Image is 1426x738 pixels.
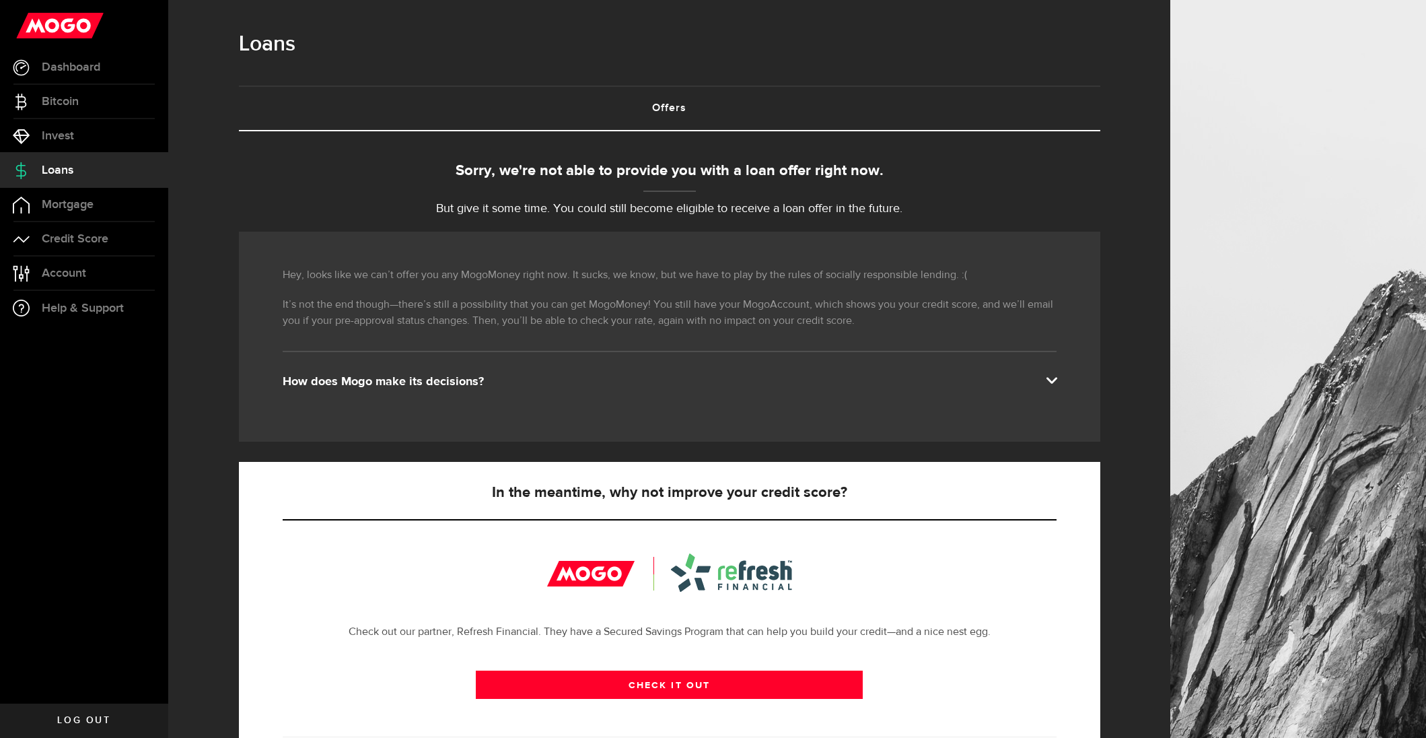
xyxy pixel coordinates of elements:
p: But give it some time. You could still become eligible to receive a loan offer in the future. [239,200,1100,218]
p: Hey, looks like we can’t offer you any MogoMoney right now. It sucks, we know, but we have to pla... [283,267,1057,283]
iframe: LiveChat chat widget [1369,681,1426,738]
div: Sorry, we're not able to provide you with a loan offer right now. [239,160,1100,182]
p: It’s not the end though—there’s still a possibility that you can get MogoMoney! You still have yo... [283,297,1057,329]
span: Loans [42,164,73,176]
span: Bitcoin [42,96,79,108]
a: CHECK IT OUT [476,671,863,699]
ul: Tabs Navigation [239,86,1100,131]
h5: In the meantime, why not improve your credit score? [283,485,1057,501]
p: Check out our partner, Refresh Financial. They have a Secured Savings Program that can help you b... [283,624,1057,640]
h1: Loans [239,27,1100,62]
span: Account [42,267,86,279]
a: Offers [239,87,1100,130]
span: Credit Score [42,233,108,245]
span: Mortgage [42,199,94,211]
span: Invest [42,130,74,142]
div: How does Mogo make its decisions? [283,374,1057,390]
span: Help & Support [42,302,124,314]
span: Dashboard [42,61,100,73]
span: Log out [57,716,110,725]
